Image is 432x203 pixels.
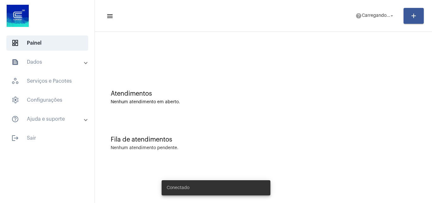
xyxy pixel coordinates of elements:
span: sidenav icon [11,77,19,85]
mat-icon: help [355,13,362,19]
span: sidenav icon [11,96,19,104]
mat-icon: add [410,12,417,20]
div: Nenhum atendimento pendente. [111,146,178,150]
button: Carregando... [352,10,398,22]
mat-panel-title: Dados [11,58,84,66]
mat-expansion-panel-header: sidenav iconAjuda e suporte [4,111,95,127]
span: Serviços e Pacotes [6,73,88,89]
mat-icon: sidenav icon [11,134,19,142]
mat-icon: sidenav icon [11,58,19,66]
span: Conectado [167,185,189,191]
img: d4669ae0-8c07-2337-4f67-34b0df7f5ae4.jpeg [5,3,30,29]
span: Carregando... [362,14,390,18]
span: sidenav icon [11,39,19,47]
div: Nenhum atendimento em aberto. [111,100,416,105]
span: Painel [6,35,88,51]
span: Configurações [6,92,88,108]
span: Sair [6,130,88,146]
div: Atendimentos [111,90,416,97]
mat-icon: sidenav icon [11,115,19,123]
mat-expansion-panel-header: sidenav iconDados [4,54,95,70]
div: Fila de atendimentos [111,136,416,143]
mat-icon: arrow_drop_down [389,13,395,19]
mat-panel-title: Ajuda e suporte [11,115,84,123]
mat-icon: sidenav icon [106,12,113,20]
